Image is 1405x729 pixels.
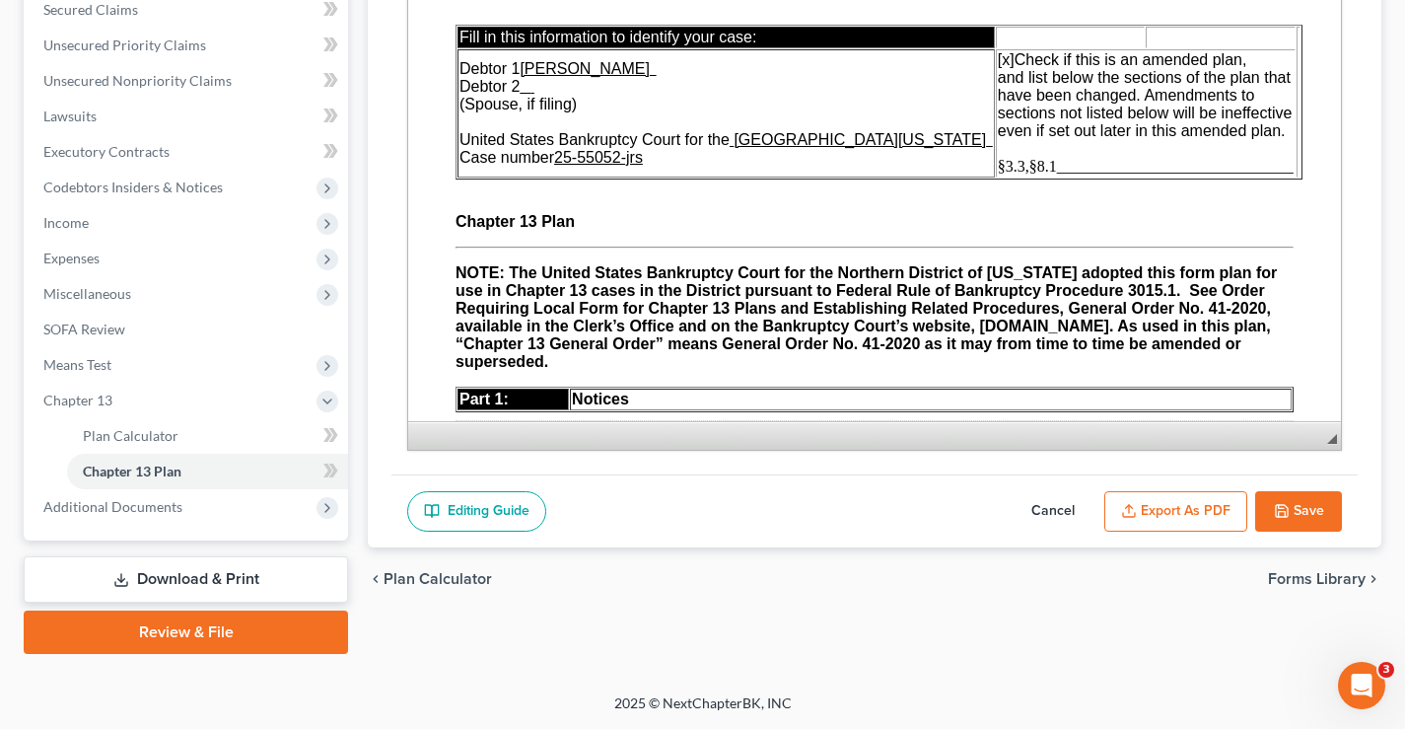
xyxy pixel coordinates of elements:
[43,392,112,408] span: Chapter 13
[1378,662,1394,678] span: 3
[384,571,492,587] span: Plan Calculator
[1268,571,1381,587] button: Forms Library chevron_right
[43,179,223,195] span: Codebtors Insiders & Notices
[67,454,348,489] a: Chapter 13 Plan
[43,214,89,231] span: Income
[141,693,1265,729] div: 2025 © NextChapterBK, INC
[590,74,884,162] span: Check if this is an amended plan, and list below the sections of the plan that have been changed....
[83,427,178,444] span: Plan Calculator
[28,134,348,170] a: Executory Contracts
[67,418,348,454] a: Plan Calculator
[407,491,546,533] a: Editing Guide
[43,250,100,266] span: Expenses
[43,1,138,18] span: Secured Claims
[43,356,111,373] span: Means Test
[24,556,348,603] a: Download & Print
[43,498,182,515] span: Additional Documents
[1255,491,1342,533] button: Save
[28,312,348,347] a: SOFA Review
[1366,571,1381,587] i: chevron_right
[1338,662,1385,709] iframe: Intercom live chat
[43,108,97,124] span: Lawsuits
[1268,571,1366,587] span: Forms Library
[590,181,885,197] span: §3.3,§8.1______________________________
[368,571,384,587] i: chevron_left
[43,36,206,53] span: Unsecured Priority Claims
[47,236,171,253] span: Chapter 13 Plan
[43,72,232,89] span: Unsecured Nonpriority Claims
[28,28,348,63] a: Unsecured Priority Claims
[28,99,348,134] a: Lawsuits
[1327,434,1337,444] span: Resize
[43,285,131,302] span: Miscellaneous
[43,143,170,160] span: Executory Contracts
[47,287,869,393] span: NOTE: The United States Bankruptcy Court for the Northern District of [US_STATE] adopted this for...
[83,463,181,479] span: Chapter 13 Plan
[590,74,606,91] span: [x]
[43,321,125,337] span: SOFA Review
[1104,491,1247,533] button: Export as PDF
[368,571,492,587] button: chevron_left Plan Calculator
[51,413,101,430] span: Part 1:
[164,413,221,430] strong: Notices
[28,63,348,99] a: Unsecured Nonpriority Claims
[24,611,348,654] a: Review & File
[1010,491,1096,533] button: Cancel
